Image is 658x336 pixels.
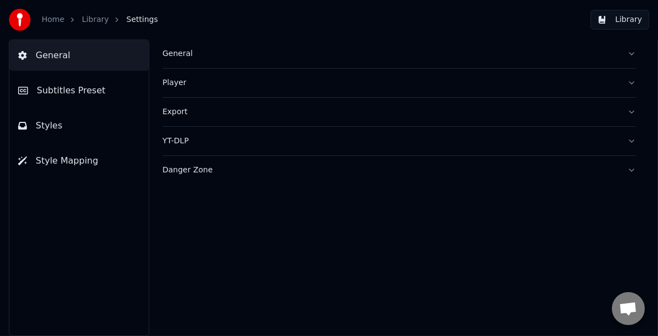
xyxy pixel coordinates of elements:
[37,84,105,97] span: Subtitles Preset
[36,49,70,62] span: General
[162,98,636,126] button: Export
[162,40,636,68] button: General
[9,40,149,71] button: General
[162,136,618,147] div: YT-DLP
[590,10,649,30] button: Library
[162,48,618,59] div: General
[36,119,63,132] span: Styles
[162,165,618,176] div: Danger Zone
[162,77,618,88] div: Player
[162,127,636,155] button: YT-DLP
[9,145,149,176] button: Style Mapping
[82,14,109,25] a: Library
[162,156,636,184] button: Danger Zone
[9,9,31,31] img: youka
[9,75,149,106] button: Subtitles Preset
[126,14,158,25] span: Settings
[42,14,64,25] a: Home
[36,154,98,167] span: Style Mapping
[162,107,618,117] div: Export
[612,292,645,325] div: Open chat
[162,69,636,97] button: Player
[9,110,149,141] button: Styles
[42,14,158,25] nav: breadcrumb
